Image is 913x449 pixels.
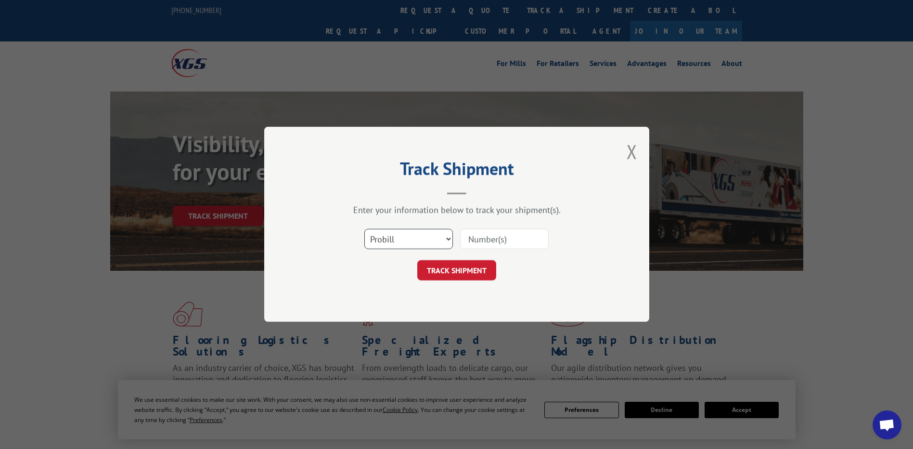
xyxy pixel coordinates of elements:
div: Enter your information below to track your shipment(s). [312,205,601,216]
div: Open chat [873,410,901,439]
h2: Track Shipment [312,162,601,180]
input: Number(s) [460,229,549,250]
button: Close modal [627,139,637,164]
button: TRACK SHIPMENT [417,261,496,281]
